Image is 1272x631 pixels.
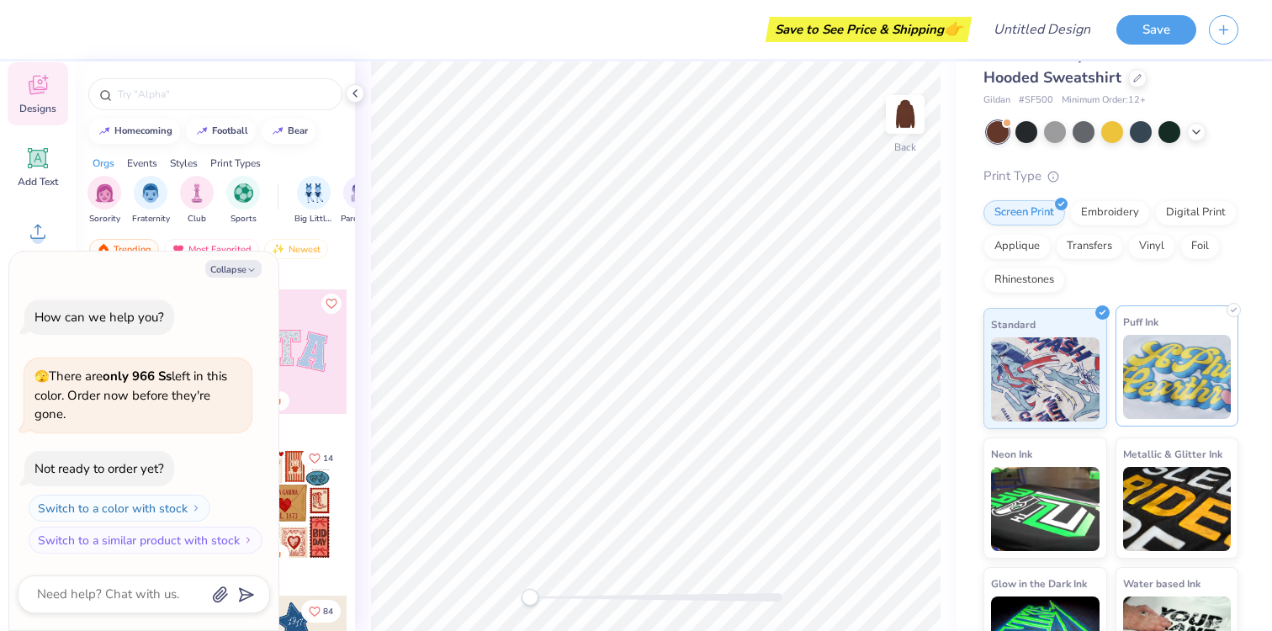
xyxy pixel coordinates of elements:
[888,98,922,131] img: Back
[294,176,333,225] button: filter button
[210,156,261,171] div: Print Types
[271,126,284,136] img: trend_line.gif
[1128,234,1175,259] div: Vinyl
[87,176,121,225] button: filter button
[180,176,214,225] button: filter button
[89,239,159,259] div: Trending
[132,176,170,225] button: filter button
[172,243,185,255] img: most_fav.gif
[522,589,538,606] div: Accessibility label
[103,368,172,384] strong: only 966 Ss
[234,183,253,203] img: Sports Image
[294,176,333,225] div: filter for Big Little Reveal
[231,213,257,225] span: Sports
[1123,467,1232,551] img: Metallic & Glitter Ink
[97,243,110,255] img: trending.gif
[226,176,260,225] div: filter for Sports
[980,13,1104,46] input: Untitled Design
[262,119,315,144] button: bear
[341,176,379,225] div: filter for Parent's Weekend
[305,183,323,203] img: Big Little Reveal Image
[89,213,120,225] span: Sorority
[341,213,379,225] span: Parent's Weekend
[1123,575,1200,592] span: Water based Ink
[1180,234,1220,259] div: Foil
[1116,15,1196,45] button: Save
[29,495,210,522] button: Switch to a color with stock
[88,119,180,144] button: homecoming
[1123,313,1158,331] span: Puff Ink
[19,102,56,115] span: Designs
[195,126,209,136] img: trend_line.gif
[264,239,328,259] div: Newest
[98,126,111,136] img: trend_line.gif
[132,213,170,225] span: Fraternity
[301,447,341,469] button: Like
[1155,200,1237,225] div: Digital Print
[294,213,333,225] span: Big Little Reveal
[29,527,262,554] button: Switch to a similar product with stock
[212,126,248,135] div: football
[983,93,1010,108] span: Gildan
[132,176,170,225] div: filter for Fraternity
[991,315,1036,333] span: Standard
[991,337,1100,422] img: Standard
[991,575,1087,592] span: Glow in the Dark Ink
[18,175,58,188] span: Add Text
[983,167,1238,186] div: Print Type
[116,86,331,103] input: Try "Alpha"
[191,503,201,513] img: Switch to a color with stock
[93,156,114,171] div: Orgs
[170,156,198,171] div: Styles
[188,183,206,203] img: Club Image
[87,176,121,225] div: filter for Sorority
[983,200,1065,225] div: Screen Print
[34,460,164,477] div: Not ready to order yet?
[983,234,1051,259] div: Applique
[188,213,206,225] span: Club
[21,248,55,262] span: Upload
[983,268,1065,293] div: Rhinestones
[321,294,342,314] button: Like
[323,607,333,616] span: 84
[323,454,333,463] span: 14
[164,239,259,259] div: Most Favorited
[770,17,967,42] div: Save to See Price & Shipping
[141,183,160,203] img: Fraternity Image
[1019,93,1053,108] span: # SF500
[894,140,916,155] div: Back
[243,535,253,545] img: Switch to a similar product with stock
[288,126,308,135] div: bear
[205,260,262,278] button: Collapse
[1123,335,1232,419] img: Puff Ink
[34,368,227,422] span: There are left in this color. Order now before they're gone.
[95,183,114,203] img: Sorority Image
[1070,200,1150,225] div: Embroidery
[272,243,285,255] img: newest.gif
[226,176,260,225] button: filter button
[127,156,157,171] div: Events
[34,369,49,384] span: 🫣
[351,183,370,203] img: Parent's Weekend Image
[186,119,256,144] button: football
[301,600,341,623] button: Like
[944,19,962,39] span: 👉
[341,176,379,225] button: filter button
[34,309,164,326] div: How can we help you?
[180,176,214,225] div: filter for Club
[1123,445,1222,463] span: Metallic & Glitter Ink
[991,467,1100,551] img: Neon Ink
[114,126,172,135] div: homecoming
[991,445,1032,463] span: Neon Ink
[1056,234,1123,259] div: Transfers
[1062,93,1146,108] span: Minimum Order: 12 +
